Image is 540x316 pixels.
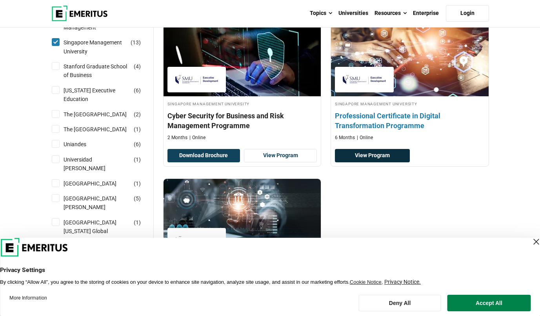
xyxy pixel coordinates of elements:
[446,5,489,22] a: Login
[64,38,146,56] a: Singapore Management University
[64,194,146,212] a: [GEOGRAPHIC_DATA][PERSON_NAME]
[136,111,139,118] span: 2
[134,194,141,203] span: ( )
[64,218,146,236] a: [GEOGRAPHIC_DATA][US_STATE] Global
[136,180,139,187] span: 1
[134,218,141,227] span: ( )
[331,18,489,145] a: Digital Transformation Course by Singapore Management University - Singapore Management Universit...
[164,179,321,257] img: Professional Certificate in Fintech Programme | Online Finance Course
[133,39,139,46] span: 13
[136,87,139,94] span: 6
[244,149,317,162] a: View Program
[357,134,373,141] p: Online
[64,125,142,134] a: The [GEOGRAPHIC_DATA]
[134,86,141,95] span: ( )
[64,179,132,188] a: [GEOGRAPHIC_DATA]
[134,62,141,71] span: ( )
[339,71,390,88] img: Singapore Management University
[171,232,222,250] img: Singapore Management University
[335,111,485,130] h4: Professional Certificate in Digital Transformation Programme
[131,38,141,47] span: ( )
[164,179,321,296] a: Finance Course by Singapore Management University - Singapore Management University Singapore Man...
[64,62,146,80] a: Stanford Graduate School of Business
[189,134,205,141] p: Online
[134,140,141,149] span: ( )
[167,111,317,130] h4: Cyber Security for Business and Risk Management Programme
[64,86,146,104] a: [US_STATE] Executive Education
[136,219,139,226] span: 1
[167,100,317,107] h4: Singapore Management University
[136,156,139,163] span: 1
[134,125,141,134] span: ( )
[167,149,240,162] button: Download Brochure
[164,18,321,145] a: Technology Course by Singapore Management University - Singapore Management University Singapore ...
[136,63,139,70] span: 4
[136,141,139,147] span: 6
[134,179,141,188] span: ( )
[136,126,139,132] span: 1
[335,100,485,107] h4: Singapore Management University
[134,110,141,119] span: ( )
[335,149,410,162] a: View Program
[134,155,141,164] span: ( )
[64,140,102,149] a: Uniandes
[64,110,142,119] a: The [GEOGRAPHIC_DATA]
[164,18,321,96] img: Cyber Security for Business and Risk Management Programme | Online Technology Course
[167,134,187,141] p: 2 Months
[323,14,496,100] img: Professional Certificate in Digital Transformation Programme | Online Digital Transformation Course
[171,71,222,88] img: Singapore Management University
[136,195,139,202] span: 5
[335,134,355,141] p: 6 Months
[64,155,146,173] a: Universidad [PERSON_NAME]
